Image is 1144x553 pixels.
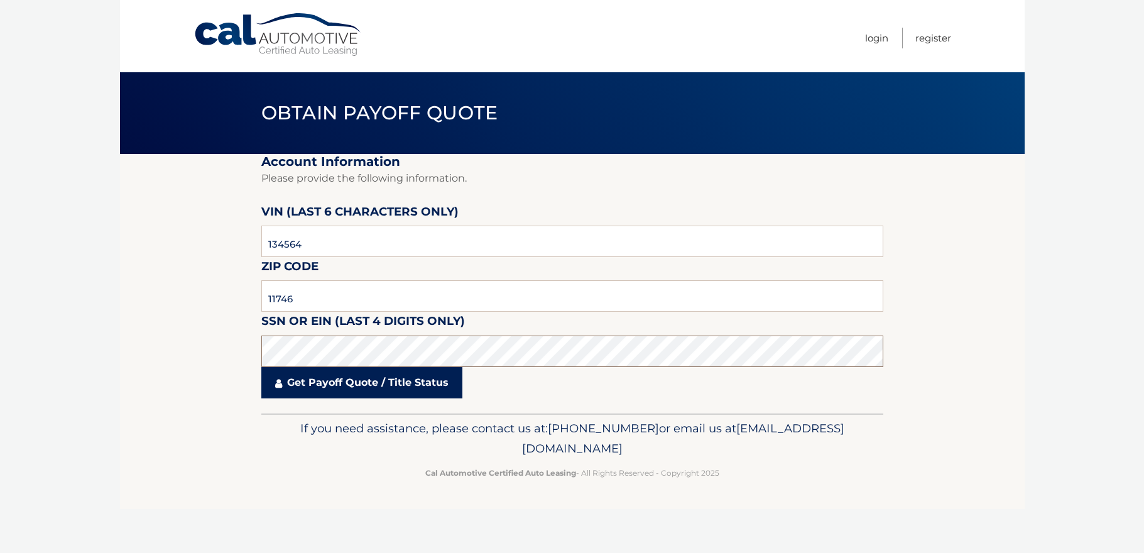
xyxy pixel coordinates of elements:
a: Get Payoff Quote / Title Status [261,367,462,398]
label: VIN (last 6 characters only) [261,202,459,226]
p: Please provide the following information. [261,170,883,187]
a: Login [865,28,888,48]
h2: Account Information [261,154,883,170]
strong: Cal Automotive Certified Auto Leasing [425,468,576,478]
a: Register [915,28,951,48]
span: Obtain Payoff Quote [261,101,498,124]
p: - All Rights Reserved - Copyright 2025 [270,466,875,479]
label: SSN or EIN (last 4 digits only) [261,312,465,335]
p: If you need assistance, please contact us at: or email us at [270,419,875,459]
a: Cal Automotive [193,13,363,57]
span: [PHONE_NUMBER] [548,421,659,435]
label: Zip Code [261,257,319,280]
